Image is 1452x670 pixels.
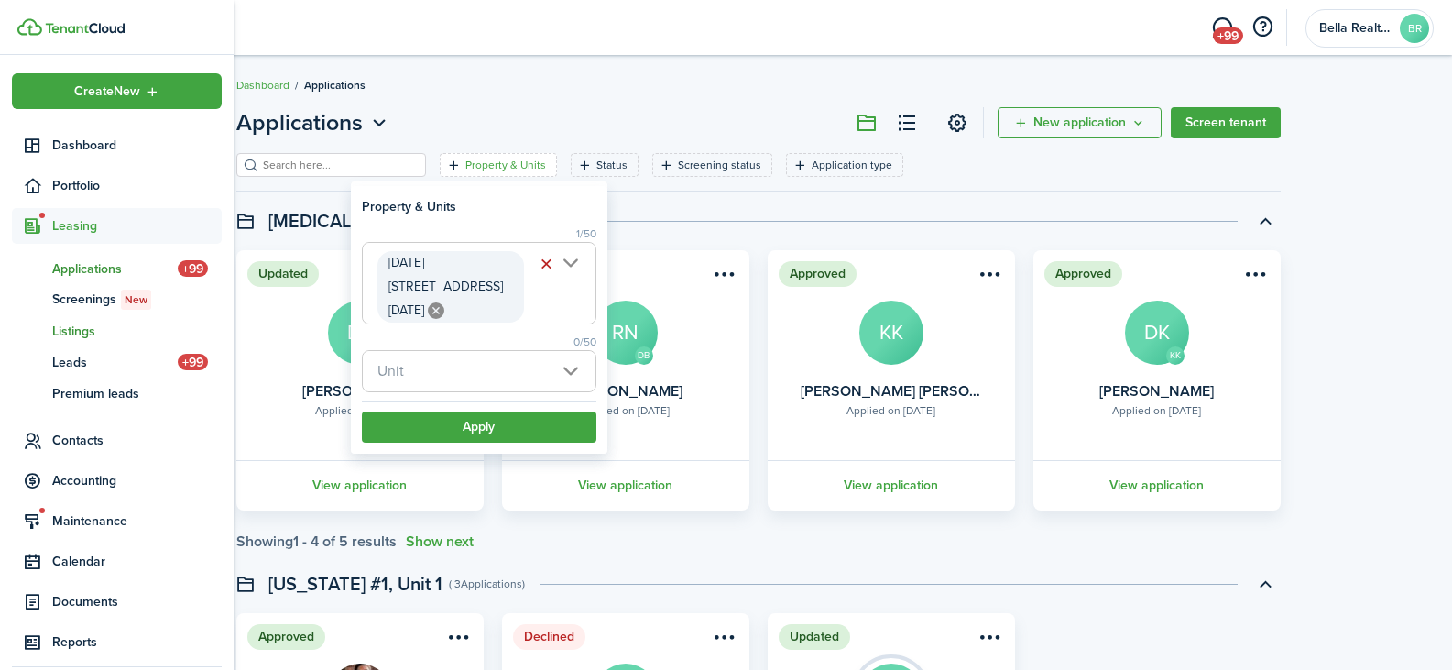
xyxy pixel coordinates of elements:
[779,624,850,650] status: Updated
[1319,22,1392,35] span: Bella Realty Group Property Management
[304,77,366,93] span: Applications
[1250,568,1281,599] button: Toggle accordion
[52,552,222,571] span: Calendar
[236,533,397,550] div: Showing results
[998,107,1162,138] button: Open menu
[52,592,222,611] span: Documents
[52,290,222,310] span: Screenings
[52,511,222,531] span: Maintenance
[302,383,417,400] card-title: [PERSON_NAME]
[362,412,596,443] button: Apply
[247,261,319,287] status: Updated
[513,624,585,650] status: Declined
[709,265,738,290] button: Open menu
[12,284,222,315] a: ScreeningsNew
[765,460,1018,511] a: View application
[571,153,639,177] filter-tag: Open filter
[635,346,653,365] avatar-text: DB
[1250,205,1281,236] button: Toggle accordion
[534,251,560,277] button: Clear
[465,157,546,173] filter-tag-label: Property & Units
[328,301,392,365] avatar-text: DA
[52,176,222,195] span: Portfolio
[388,253,503,320] span: [DATE][STREET_ADDRESS][DATE]
[859,301,923,365] avatar-text: KK
[975,265,1004,290] button: Open menu
[709,628,738,653] button: Open menu
[178,354,208,370] span: +99
[52,216,222,236] span: Leasing
[801,383,981,400] card-title: [PERSON_NAME] [PERSON_NAME]
[362,197,456,216] h3: Property & Units
[178,260,208,277] span: +99
[12,378,222,409] a: Premium leads
[1044,261,1122,287] status: Approved
[236,106,391,139] button: Applications
[52,384,222,403] span: Premium leads
[12,253,222,284] a: Applications+99
[362,225,596,242] filter-limit-view: 1/50
[652,153,772,177] filter-tag: Open filter
[45,23,125,34] img: TenantCloud
[52,632,222,652] span: Reports
[1247,12,1278,43] button: Open resource center
[52,136,222,155] span: Dashboard
[52,431,222,450] span: Contacts
[377,360,404,381] span: Unit
[1033,116,1126,129] span: New application
[1112,402,1201,419] div: Applied on [DATE]
[12,624,222,660] a: Reports
[406,533,474,550] button: Show next
[268,207,410,235] swimlane-title: [MEDICAL_DATA]
[1400,14,1429,43] avatar-text: BR
[52,471,222,490] span: Accounting
[236,106,391,139] button: Open menu
[443,628,473,653] button: Open menu
[362,334,596,350] filter-limit-view: 0/50
[1240,265,1270,290] button: Open menu
[17,18,42,36] img: TenantCloud
[258,157,420,174] input: Search here...
[268,570,442,598] swimlane-title: [US_STATE] #1, Unit 1
[1213,27,1243,44] span: +99
[236,106,363,139] span: Applications
[236,250,1281,550] application-list-swimlane-item: Toggle accordion
[594,301,658,365] avatar-text: RN
[998,107,1162,138] button: New application
[12,127,222,163] a: Dashboard
[1166,346,1185,365] avatar-text: KK
[12,315,222,346] a: Listings
[74,85,140,98] span: Create New
[1205,5,1239,51] a: Messaging
[678,157,761,173] filter-tag-label: Screening status
[1125,301,1189,365] avatar-text: DK
[596,157,628,173] filter-tag-label: Status
[449,576,525,592] swimlane-subtitle: ( 3 Applications )
[846,402,935,419] div: Applied on [DATE]
[52,259,178,279] span: Applications
[1031,460,1283,511] a: View application
[125,291,147,308] span: New
[52,322,222,341] span: Listings
[12,73,222,109] button: Open menu
[568,383,682,400] card-title: [PERSON_NAME]
[236,77,289,93] a: Dashboard
[1099,383,1214,400] card-title: [PERSON_NAME]
[293,531,348,552] pagination-page-total: 1 - 4 of 5
[315,402,404,419] div: Applied on [DATE]
[812,157,892,173] filter-tag-label: Application type
[234,460,486,511] a: View application
[581,402,670,419] div: Applied on [DATE]
[440,153,557,177] filter-tag: Open filter
[975,628,1004,653] button: Open menu
[247,624,325,650] status: Approved
[779,261,857,287] status: Approved
[786,153,903,177] filter-tag: Open filter
[52,353,178,372] span: Leads
[499,460,752,511] a: View application
[1171,107,1281,138] a: Screen tenant
[12,346,222,378] a: Leads+99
